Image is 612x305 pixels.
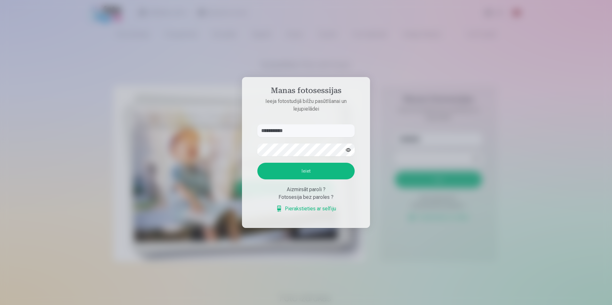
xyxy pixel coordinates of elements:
[251,86,361,98] h4: Manas fotosessijas
[257,186,355,193] div: Aizmirsāt paroli ?
[276,205,336,213] a: Pierakstieties ar selfiju
[257,193,355,201] div: Fotosesija bez paroles ?
[251,98,361,113] p: Ieeja fotostudijā bilžu pasūtīšanai un lejupielādei
[257,163,355,179] button: Ieiet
